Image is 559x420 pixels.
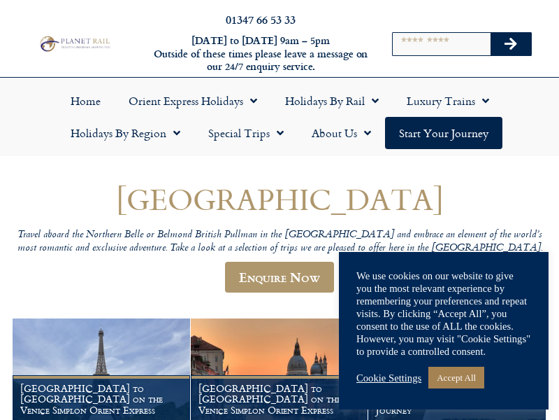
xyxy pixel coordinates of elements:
button: Search [491,33,531,55]
h1: [GEOGRAPHIC_DATA] [13,183,546,216]
a: Luxury Trains [393,85,503,117]
div: We use cookies on our website to give you the most relevant experience by remembering your prefer... [356,269,531,358]
a: Enquire Now [225,262,334,293]
img: Planet Rail Train Holidays Logo [37,34,112,52]
h1: Belmond Britannic Explorer – [GEOGRAPHIC_DATA] To [GEOGRAPHIC_DATA] – 3 night Journey [376,372,538,416]
a: 01347 66 53 33 [226,11,296,27]
h1: [GEOGRAPHIC_DATA] to [GEOGRAPHIC_DATA] on the Venice Simplon Orient Express [198,383,361,416]
a: Accept All [428,367,484,388]
nav: Menu [7,85,552,149]
a: Special Trips [194,117,298,149]
h6: [DATE] to [DATE] 9am – 5pm Outside of these times please leave a message on our 24/7 enquiry serv... [152,34,369,73]
a: Holidays by Region [57,117,194,149]
a: Start your Journey [385,117,502,149]
a: Cookie Settings [356,372,421,384]
a: About Us [298,117,385,149]
a: Holidays by Rail [271,85,393,117]
a: Orient Express Holidays [115,85,271,117]
h1: [GEOGRAPHIC_DATA] to [GEOGRAPHIC_DATA] on the Venice Simplon Orient Express [20,383,182,416]
p: Travel aboard the Northern Belle or Belmond British Pullman in the [GEOGRAPHIC_DATA] and embrace ... [13,229,546,255]
a: Home [57,85,115,117]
